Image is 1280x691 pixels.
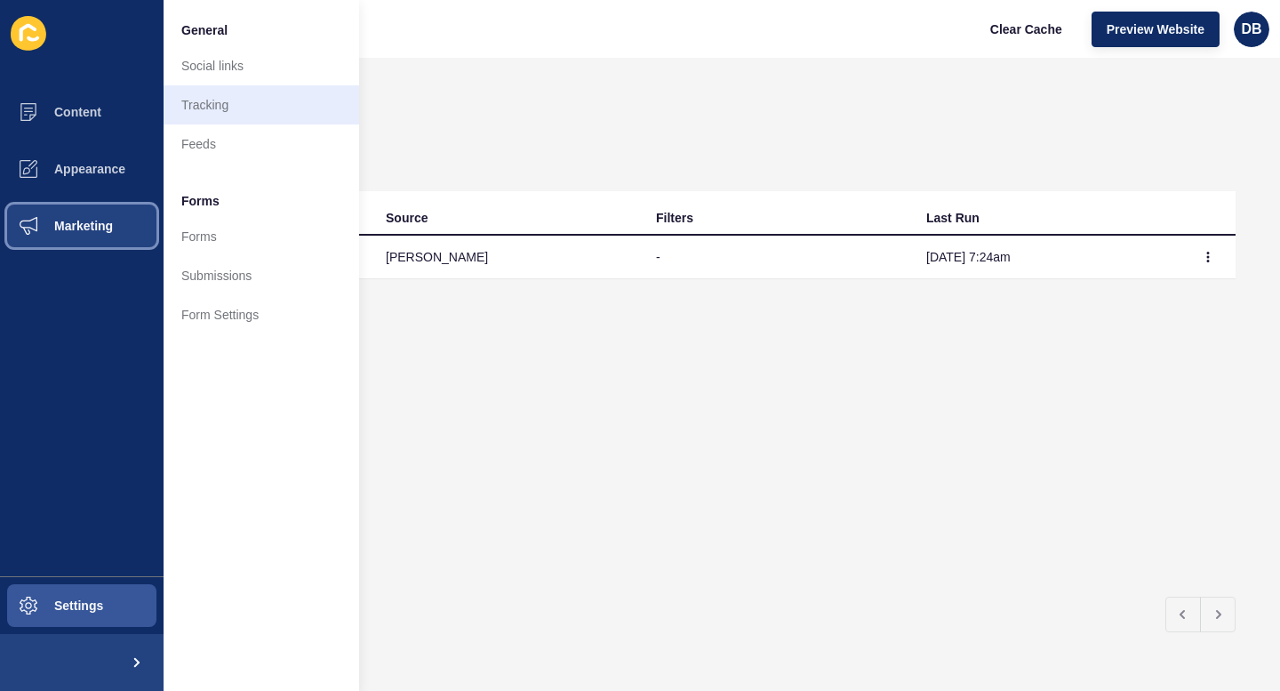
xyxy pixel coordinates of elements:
div: Last Run [926,209,980,227]
div: Source [386,209,428,227]
span: General [181,21,228,39]
td: [PERSON_NAME] [372,236,642,279]
td: [DATE] 7:24am [912,236,1182,279]
a: Tracking [164,85,359,125]
a: Form Settings [164,295,359,334]
span: Forms [181,192,220,210]
button: Preview Website [1092,12,1220,47]
span: DB [1241,20,1261,38]
a: Feeds [164,125,359,164]
span: Clear Cache [990,20,1062,38]
td: - [642,236,912,279]
span: Preview Website [1107,20,1204,38]
a: Submissions [164,256,359,295]
div: Filters [656,209,693,227]
a: Forms [164,217,359,256]
a: Social links [164,46,359,85]
h1: Listing sources [101,102,1236,127]
button: Clear Cache [975,12,1077,47]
